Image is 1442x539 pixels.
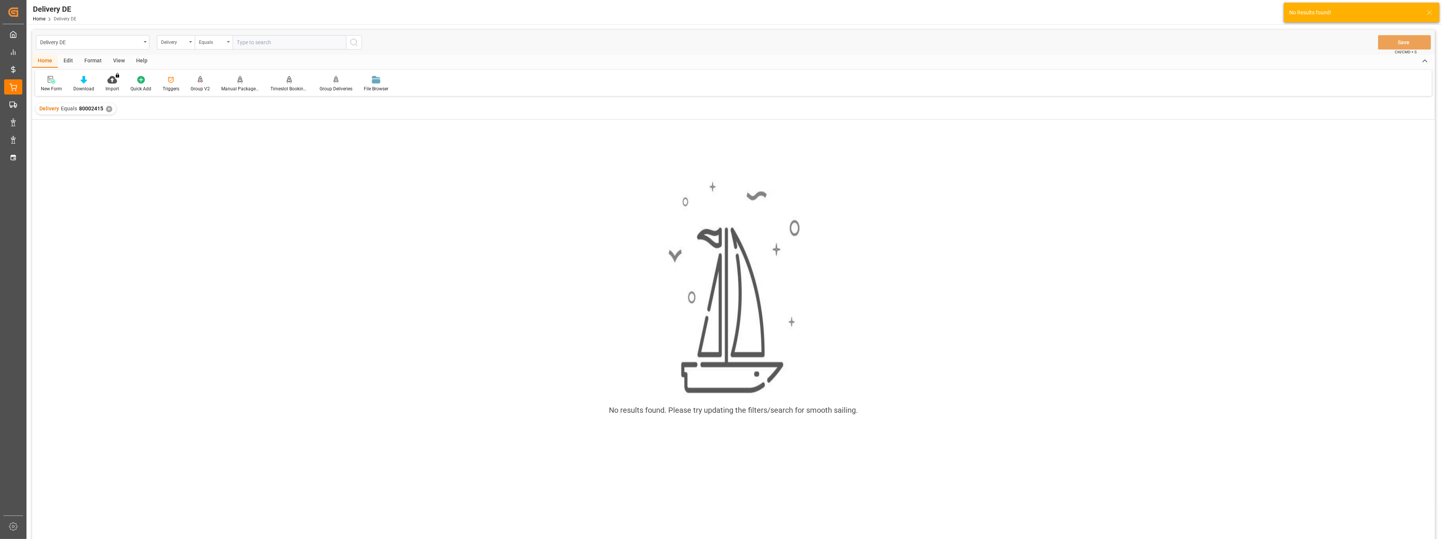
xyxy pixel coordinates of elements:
[130,55,153,68] div: Help
[36,35,149,50] button: open menu
[270,85,308,92] div: Timeslot Booking Report
[221,85,259,92] div: Manual Package TypeDetermination
[130,85,151,92] div: Quick Add
[364,85,388,92] div: File Browser
[1289,9,1419,17] div: No Results found!
[199,37,225,46] div: Equals
[58,55,79,68] div: Edit
[39,105,59,112] span: Delivery
[40,37,141,46] div: Delivery DE
[1378,35,1431,50] button: Save
[1395,49,1417,55] span: Ctrl/CMD + S
[233,35,346,50] input: Type to search
[161,37,187,46] div: Delivery
[191,85,210,92] div: Group V2
[61,105,77,112] span: Equals
[195,35,233,50] button: open menu
[33,16,45,22] a: Home
[320,85,352,92] div: Group Deliveries
[73,85,94,92] div: Download
[157,35,195,50] button: open menu
[346,35,362,50] button: search button
[41,85,62,92] div: New Form
[609,404,858,416] div: No results found. Please try updating the filters/search for smooth sailing.
[33,3,76,15] div: Delivery DE
[106,106,112,112] div: ✕
[107,55,130,68] div: View
[79,55,107,68] div: Format
[79,105,103,112] span: 80002415
[667,180,800,395] img: smooth_sailing.jpeg
[163,85,179,92] div: Triggers
[32,55,58,68] div: Home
